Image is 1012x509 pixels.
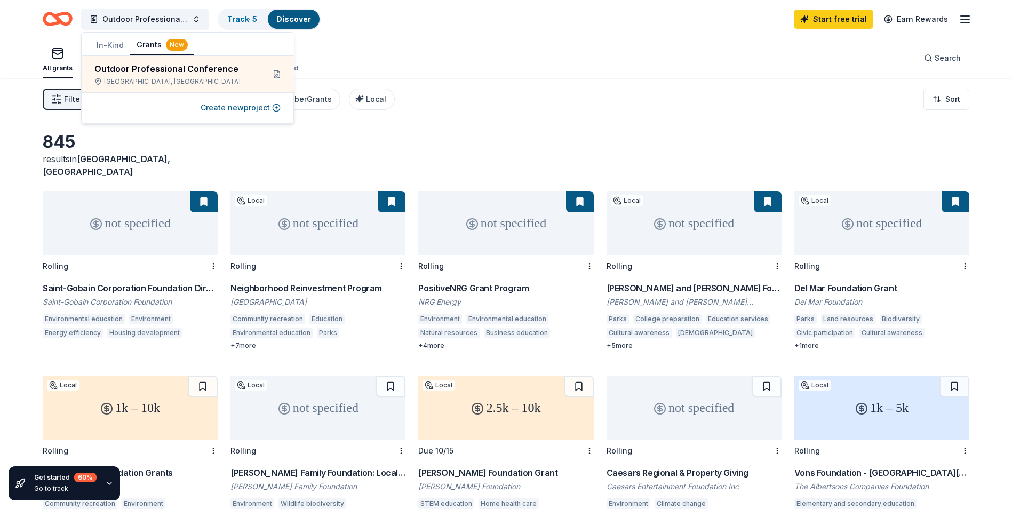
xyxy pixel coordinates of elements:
span: Filter [64,93,83,106]
div: Natural resources [418,328,480,338]
div: CyberGrants [285,93,332,106]
div: Local [423,380,455,391]
div: Cultural awareness [859,328,925,338]
div: Parks [317,328,339,338]
div: [PERSON_NAME] and [PERSON_NAME] Foundation [607,297,782,307]
div: Environment [129,314,173,324]
div: Rolling [230,446,256,455]
span: [GEOGRAPHIC_DATA], [GEOGRAPHIC_DATA] [43,154,170,177]
div: + 1 more [794,341,969,350]
a: Track· 5 [227,14,257,23]
div: Caesars Entertainment Foundation Inc [607,481,782,492]
div: Business education [484,328,550,338]
div: [GEOGRAPHIC_DATA], [GEOGRAPHIC_DATA] [94,77,256,86]
div: NRG Energy [418,297,593,307]
div: Education [309,314,345,324]
div: [PERSON_NAME] Foundation [418,481,593,492]
div: + 5 more [607,341,782,350]
div: Rolling [230,261,256,271]
span: Search [935,52,961,65]
div: Environment [418,314,462,324]
div: Outdoor Professional Conference [94,62,256,75]
div: [PERSON_NAME] and [PERSON_NAME] Foundation [607,282,782,295]
div: PositiveNRG Grant Program [418,282,593,295]
div: All grants [43,64,73,73]
div: Saint-Gobain Corporation Foundation Direct Grants [43,282,218,295]
div: Rolling [43,261,68,271]
div: Parks [794,314,817,324]
div: Environmental education [43,314,125,324]
div: Local [611,195,643,206]
div: Environment [607,498,650,509]
div: not specified [418,191,593,255]
div: Caesars Regional & Property Giving [607,466,782,479]
div: Biodiversity [880,314,922,324]
div: + 7 more [230,341,405,350]
a: Start free trial [794,10,873,29]
div: Parks [607,314,629,324]
div: not specified [230,191,405,255]
div: Education services [706,314,770,324]
div: Due 10/15 [418,446,453,455]
div: Neighborhood Reinvestment Program [230,282,405,295]
button: Track· 5Discover [218,9,321,30]
a: not specifiedRollingPositiveNRG Grant ProgramNRG EnergyEnvironmentEnvironmental educationNatural ... [418,191,593,350]
button: Search [915,47,969,69]
div: 2.5k – 10k [418,376,593,440]
div: Rolling [607,261,632,271]
div: [PERSON_NAME] Foundation Grant [418,466,593,479]
div: Energy efficiency [43,328,103,338]
div: College preparation [633,314,702,324]
div: Housing development [107,328,182,338]
a: Earn Rewards [878,10,954,29]
div: [PERSON_NAME] Family Foundation [230,481,405,492]
div: Del Mar Foundation Grant [794,282,969,295]
div: 60 % [74,473,97,482]
div: not specified [607,376,782,440]
div: Environmental education [466,314,548,324]
div: Wildlife biodiversity [278,498,346,509]
a: not specifiedLocalRollingNeighborhood Reinvestment Program[GEOGRAPHIC_DATA]Community recreationEd... [230,191,405,350]
div: Cultural awareness [607,328,672,338]
span: in [43,154,170,177]
div: 1k – 5k [794,376,969,440]
div: Rolling [43,446,68,455]
div: not specified [607,191,782,255]
div: Land resources [821,314,875,324]
div: Del Mar Foundation [794,297,969,307]
button: Create newproject [201,101,281,114]
div: [DEMOGRAPHIC_DATA] [676,328,755,338]
div: Environmental education [230,328,313,338]
div: [GEOGRAPHIC_DATA] [230,297,405,307]
button: Grants [130,35,194,55]
div: Rolling [418,261,444,271]
div: + 4 more [418,341,593,350]
span: Local [366,94,386,104]
div: Rolling [794,261,820,271]
button: All grants [43,43,73,78]
div: Environment [230,498,274,509]
div: not specified [43,191,218,255]
span: Sort [945,93,960,106]
div: 1k – 10k [43,376,218,440]
div: Go to track [34,484,97,493]
div: Local [47,380,79,391]
div: Community recreation [230,314,305,324]
a: not specifiedLocalRollingDel Mar Foundation GrantDel Mar FoundationParksLand resourcesBiodiversit... [794,191,969,350]
button: In-Kind [90,36,130,55]
a: not specifiedRollingSaint-Gobain Corporation Foundation Direct GrantsSaint-Gobain Corporation Fou... [43,191,218,341]
span: Outdoor Professional Conference [102,13,188,26]
div: Local [799,380,831,391]
div: Local [799,195,831,206]
div: New [166,39,188,51]
div: not specified [230,376,405,440]
button: Local [349,89,395,110]
button: Sort [923,89,969,110]
button: Outdoor Professional Conference [81,9,209,30]
div: The Albertsons Companies Foundation [794,481,969,492]
a: Home [43,6,73,31]
div: Saint-Gobain Corporation Foundation [43,297,218,307]
div: STEM education [418,498,474,509]
button: Filter1 [43,89,91,110]
div: Rolling [607,446,632,455]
